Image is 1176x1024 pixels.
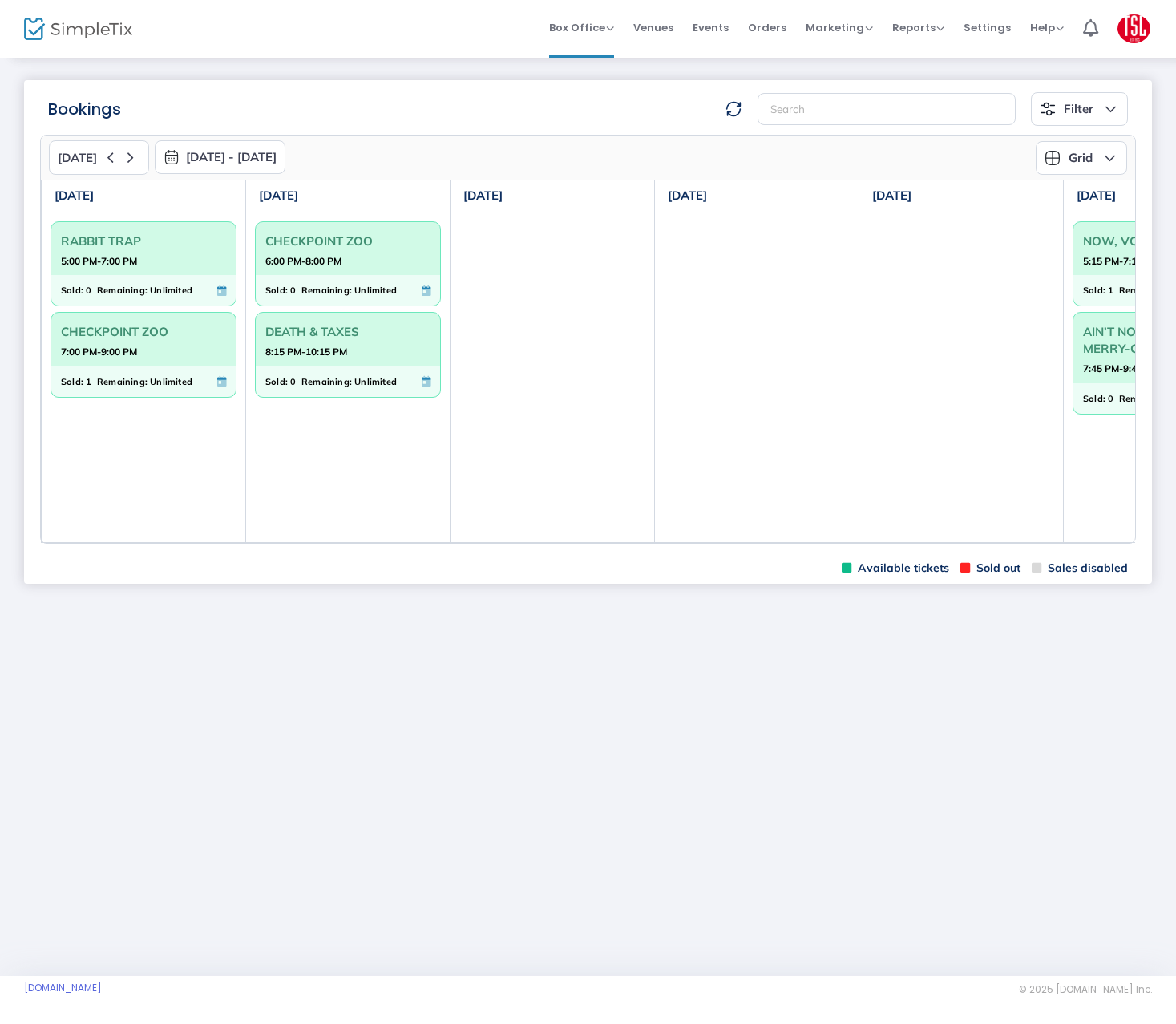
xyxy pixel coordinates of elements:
[633,7,673,48] span: Venues
[61,229,226,253] span: RABBIT TRAP
[48,97,121,121] m-panel-title: Bookings
[61,342,137,362] strong: 7:00 PM-9:00 PM
[155,140,285,174] button: [DATE] - [DATE]
[1119,390,1170,407] span: Remaining:
[451,180,655,212] th: [DATE]
[1108,281,1113,299] span: 1
[246,180,451,212] th: [DATE]
[86,281,91,299] span: 0
[1045,150,1061,166] img: grid
[354,281,397,299] span: Unlimited
[806,20,873,35] span: Marketing
[1083,390,1105,407] span: Sold:
[842,561,949,576] span: Available tickets
[758,93,1016,126] input: Search
[1083,358,1159,378] strong: 7:45 PM-9:45 PM
[301,373,352,391] span: Remaining:
[42,180,246,212] th: [DATE]
[290,373,296,391] span: 0
[549,20,614,35] span: Box Office
[97,373,148,391] span: Remaining:
[655,180,859,212] th: [DATE]
[859,180,1064,212] th: [DATE]
[1083,251,1159,271] strong: 5:15 PM-7:15 PM
[150,281,192,299] span: Unlimited
[693,7,729,48] span: Events
[748,7,786,48] span: Orders
[265,373,288,391] span: Sold:
[960,561,1020,576] span: Sold out
[1119,281,1170,299] span: Remaining:
[301,281,352,299] span: Remaining:
[725,101,742,117] img: refresh-data
[61,281,83,299] span: Sold:
[1030,20,1064,35] span: Help
[24,982,102,994] a: [DOMAIN_NAME]
[1108,390,1113,407] span: 0
[964,7,1011,48] span: Settings
[265,229,430,253] span: CHECKPOINT ZOO
[354,373,397,391] span: Unlimited
[265,281,288,299] span: Sold:
[265,319,430,344] span: DEATH & TAXES
[61,251,137,271] strong: 5:00 PM-7:00 PM
[1083,281,1105,299] span: Sold:
[265,342,347,362] strong: 8:15 PM-10:15 PM
[892,20,944,35] span: Reports
[1036,141,1127,175] button: Grid
[49,140,149,175] button: [DATE]
[58,151,97,165] span: [DATE]
[1032,561,1128,576] span: Sales disabled
[150,373,192,391] span: Unlimited
[1031,92,1128,126] button: Filter
[86,373,91,391] span: 1
[97,281,148,299] span: Remaining:
[1040,101,1056,117] img: filter
[61,373,83,391] span: Sold:
[164,149,180,165] img: monthly
[61,319,226,344] span: CHECKPOINT ZOO
[1019,983,1152,996] span: © 2025 [DOMAIN_NAME] Inc.
[265,251,341,271] strong: 6:00 PM-8:00 PM
[290,281,296,299] span: 0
